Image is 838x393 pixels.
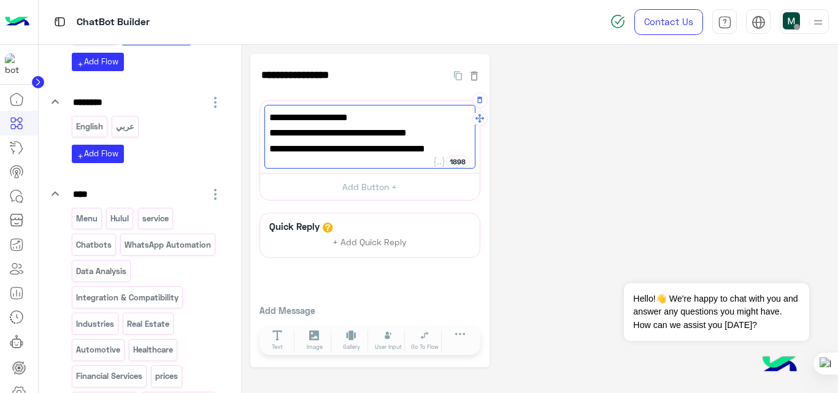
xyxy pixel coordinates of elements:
button: + Add Quick Reply [324,233,416,251]
button: User Input [371,330,406,352]
p: Real Estate [126,317,171,331]
p: English [75,120,104,134]
button: Gallery [334,330,369,352]
button: Delete Message [472,93,488,108]
span: Image [307,343,323,351]
p: Healthcare [133,343,174,357]
span: Hello!👋 We're happy to chat with you and answer any questions you might have. How can we assist y... [624,283,809,341]
i: add [77,61,84,68]
button: Go To Flow [408,330,442,352]
button: Image [298,330,332,352]
img: tab [52,14,67,29]
span: Gallery [343,343,360,351]
p: Industries [75,317,115,331]
p: Menu [75,212,98,226]
img: tab [752,15,766,29]
span: User Input [375,343,402,351]
span: 🕒 مواعيد عملنا: من 10 صباحًا إلى 6 مساءً. [269,141,471,157]
button: Duplicate Flow [448,68,468,82]
button: Add user attribute [432,156,446,168]
button: addAdd Flow [72,145,124,162]
img: userImage [783,12,800,29]
button: Delete Flow [468,68,480,82]
button: Text [261,330,295,352]
p: Data Analysis [75,264,127,278]
img: Logo [5,9,29,35]
p: Automotive [75,343,121,357]
img: hulul-logo.png [758,344,801,387]
p: عربي [115,120,136,134]
div: 1898 [446,156,469,168]
img: tab [718,15,732,29]
p: prices [155,369,179,383]
p: service [141,212,169,226]
i: keyboard_arrow_down [48,94,63,109]
span: شكرًا لتواصلك معنا 🤝 [269,110,471,126]
p: ChatBot Builder [77,14,150,31]
p: Chatbots [75,238,112,252]
p: Add Message [259,304,480,317]
button: addAdd Flow [72,53,124,71]
span: Text [272,343,283,351]
img: profile [810,15,826,30]
i: keyboard_arrow_down [48,186,63,201]
button: Drag [472,111,488,126]
button: Add Button + [260,173,480,200]
a: Contact Us [634,9,703,35]
a: tab [712,9,737,35]
p: WhatsApp Automation [124,238,212,252]
img: 114004088273201 [5,53,27,75]
img: spinner [610,14,625,29]
span: + Add Quick Reply [333,237,407,247]
span: راح يتم التواصل معك في أقرب وقت ممكن. [269,125,471,141]
i: add [77,153,84,160]
p: Integration & Compatibility [75,291,179,305]
p: Financial Services [75,369,143,383]
p: Hulul [110,212,130,226]
h6: Quick Reply [266,221,323,232]
span: Go To Flow [411,343,439,351]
